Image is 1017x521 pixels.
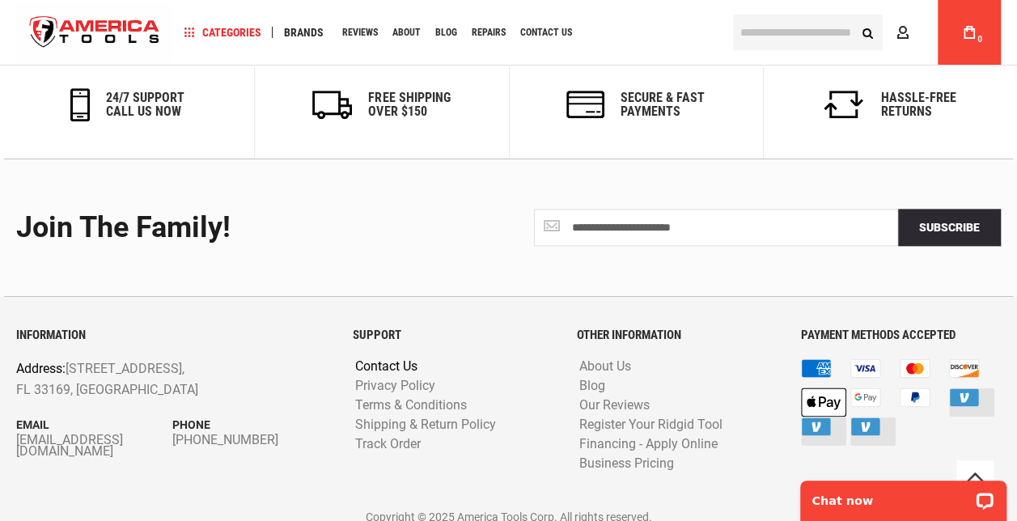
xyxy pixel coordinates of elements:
a: Repairs [464,22,513,44]
a: Privacy Policy [351,379,439,394]
p: Phone [172,416,328,434]
a: Shipping & Return Policy [351,417,500,433]
a: Terms & Conditions [351,398,471,413]
span: Reviews [342,28,378,37]
a: Register Your Ridgid Tool [575,417,727,433]
span: Address: [16,361,66,376]
button: Search [852,17,883,48]
h6: INFORMATION [16,328,328,342]
a: Blog [428,22,464,44]
a: store logo [16,2,173,63]
a: Our Reviews [575,398,654,413]
button: Subscribe [898,209,1001,246]
a: About [385,22,428,44]
span: Contact Us [520,28,572,37]
a: Financing - Apply Online [575,437,722,452]
span: Brands [284,27,324,38]
a: Brands [277,22,331,44]
span: Repairs [472,28,506,37]
a: Contact Us [351,359,422,375]
p: [STREET_ADDRESS], FL 33169, [GEOGRAPHIC_DATA] [16,358,266,400]
div: Join the Family! [16,212,497,244]
a: About Us [575,359,635,375]
a: [EMAIL_ADDRESS][DOMAIN_NAME] [16,434,172,457]
h6: OTHER INFORMATION [577,328,777,342]
a: [PHONE_NUMBER] [172,434,328,446]
h6: 24/7 support call us now [106,91,184,119]
h6: SUPPORT [353,328,553,342]
a: Categories [176,22,269,44]
span: About [392,28,421,37]
h6: Free Shipping Over $150 [368,91,450,119]
h6: Hassle-Free Returns [880,91,956,119]
iframe: LiveChat chat widget [790,470,1017,521]
span: Subscribe [919,221,980,234]
h6: PAYMENT METHODS ACCEPTED [801,328,1001,342]
a: Business Pricing [575,456,678,472]
h6: secure & fast payments [621,91,705,119]
a: Reviews [335,22,385,44]
a: Track Order [351,437,425,452]
img: America Tools [16,2,173,63]
span: Blog [435,28,457,37]
span: 0 [977,35,982,44]
a: Blog [575,379,609,394]
span: Categories [184,27,261,38]
p: Email [16,416,172,434]
a: Contact Us [513,22,579,44]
